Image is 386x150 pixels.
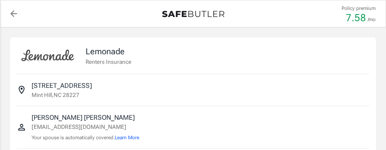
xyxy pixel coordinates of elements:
p: Your spouse is automatically covered. [32,134,139,142]
p: [STREET_ADDRESS] [32,81,92,91]
a: back to quotes [5,5,22,22]
img: Back to quotes [162,11,224,17]
p: /mo [368,16,376,23]
p: 7.58 [346,13,366,23]
img: Lemonade [17,44,79,67]
p: Lemonade [86,45,131,58]
button: Learn More [115,134,139,141]
p: Renters Insurance [86,58,131,66]
svg: Insured person [17,122,27,132]
p: [PERSON_NAME] [PERSON_NAME] [32,113,139,123]
p: Policy premium [342,5,376,12]
p: [EMAIL_ADDRESS][DOMAIN_NAME] [32,123,139,131]
svg: Insured address [17,85,27,95]
p: Mint Hill , NC 28227 [32,91,79,99]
